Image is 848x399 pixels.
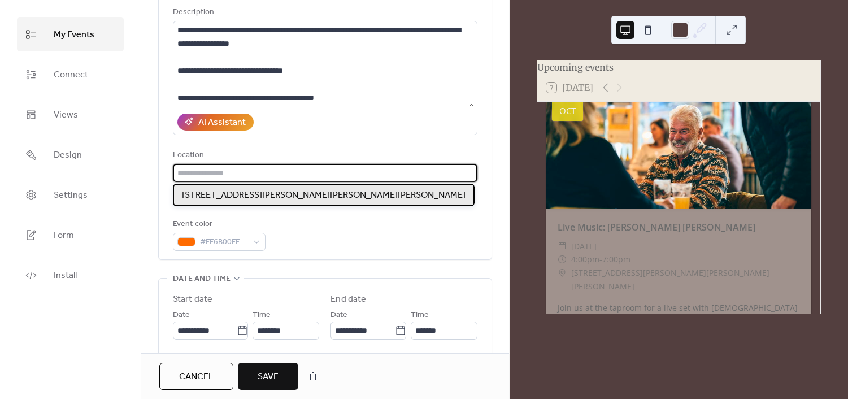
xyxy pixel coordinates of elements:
span: Install [54,267,77,284]
div: ​ [558,253,567,266]
span: #FF6B00FF [200,236,247,249]
span: [STREET_ADDRESS][PERSON_NAME][PERSON_NAME][PERSON_NAME] [571,266,800,293]
button: Cancel [159,363,233,390]
button: AI Assistant [177,114,254,131]
span: Date [330,309,347,322]
div: ​ [558,240,567,253]
span: Cancel [179,370,214,384]
span: Design [54,146,82,164]
span: Date and time [173,272,231,286]
div: Event color [173,218,263,231]
span: 7:00pm [602,253,630,266]
div: Start date [173,293,212,306]
span: [DATE] [571,240,597,253]
span: Save [258,370,279,384]
a: Install [17,258,124,292]
div: End date [330,293,366,306]
div: Upcoming events [537,60,820,74]
a: Views [17,97,124,132]
a: Settings [17,177,124,212]
div: Live Music: [PERSON_NAME] [PERSON_NAME] [546,220,811,234]
span: 4:00pm [571,253,599,266]
span: Settings [54,187,88,204]
div: Join us at the taproom for a live set with [DEMOGRAPHIC_DATA] singer-songwriter [PERSON_NAME] [PE... [546,302,811,349]
span: Time [253,309,271,322]
span: Form [54,227,74,244]
div: Oct [559,107,576,115]
a: My Events [17,17,124,51]
div: Location [173,149,475,162]
span: Time [411,309,429,322]
span: [STREET_ADDRESS][PERSON_NAME][PERSON_NAME][PERSON_NAME] [182,189,466,202]
div: ​ [558,266,567,280]
a: Connect [17,57,124,92]
span: - [599,253,602,266]
div: AI Assistant [198,116,246,129]
span: My Events [54,26,94,44]
button: Save [238,363,298,390]
div: 17 [558,88,577,105]
div: Description [173,6,475,19]
a: Form [17,218,124,252]
a: Design [17,137,124,172]
span: Connect [54,66,88,84]
span: Date [173,309,190,322]
span: Views [54,106,78,124]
